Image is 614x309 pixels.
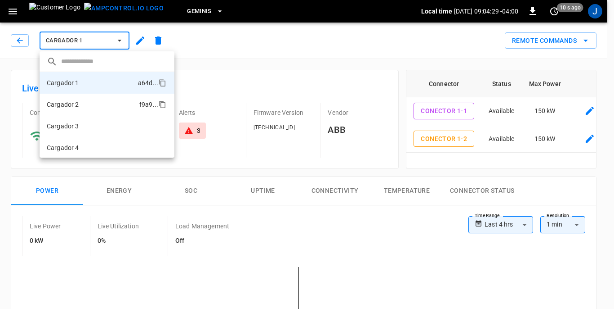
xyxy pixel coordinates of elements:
div: copy [158,99,168,110]
p: Cargador 1 [47,78,79,87]
div: copy [158,77,168,88]
p: Cargador 3 [47,122,79,131]
p: Cargador 4 [47,143,79,152]
p: Cargador 2 [47,100,79,109]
